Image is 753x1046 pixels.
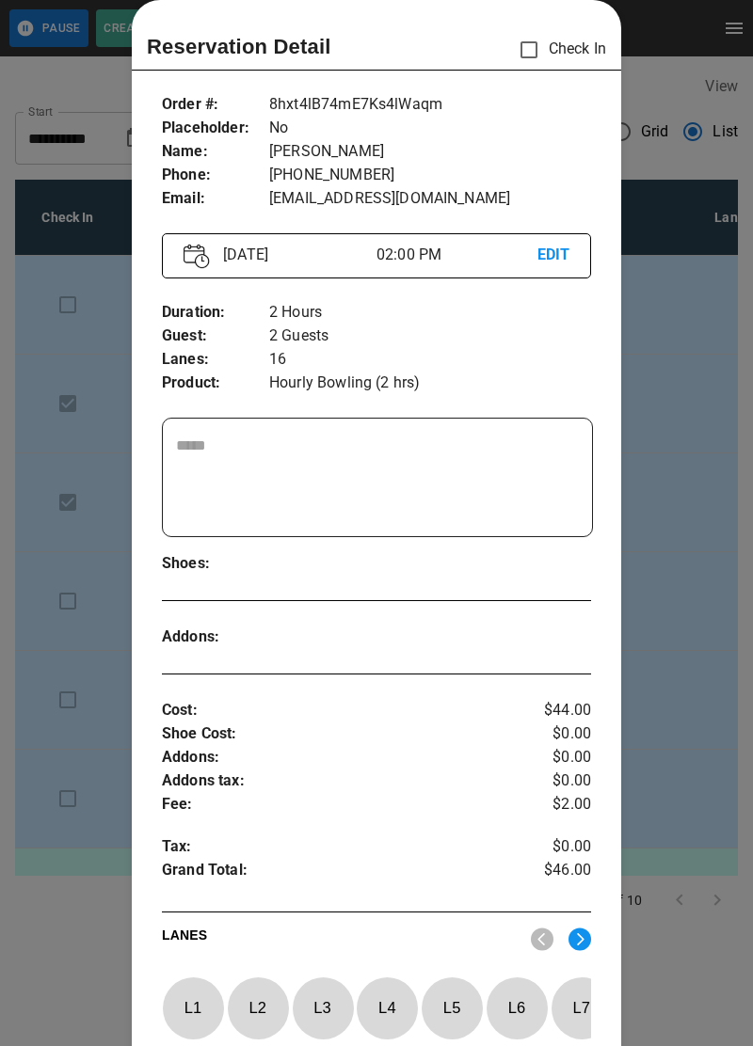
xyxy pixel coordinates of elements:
p: L 1 [162,986,224,1030]
p: Name : [162,140,269,164]
p: $0.00 [520,746,591,769]
p: Tax : [162,835,520,859]
p: L 5 [421,986,483,1030]
p: Reservation Detail [147,31,331,62]
p: LANES [162,926,516,952]
p: Product : [162,372,269,395]
p: [DATE] [216,244,376,266]
p: Shoe Cost : [162,722,520,746]
p: Hourly Bowling (2 hrs) [269,372,591,395]
p: No [269,117,591,140]
p: $0.00 [520,769,591,793]
p: Placeholder : [162,117,269,140]
p: Addons : [162,626,269,649]
img: nav_left.svg [531,927,553,951]
p: L 2 [227,986,289,1030]
p: [PHONE_NUMBER] [269,164,591,187]
p: Addons tax : [162,769,520,793]
p: $0.00 [520,835,591,859]
p: $2.00 [520,793,591,816]
p: Order # : [162,93,269,117]
p: 2 Guests [269,325,591,348]
img: right.svg [569,927,591,951]
p: L 4 [356,986,418,1030]
p: [EMAIL_ADDRESS][DOMAIN_NAME] [269,187,591,211]
p: L 6 [486,986,548,1030]
p: Email : [162,187,269,211]
p: Shoes : [162,552,269,576]
p: Grand Total : [162,859,520,887]
p: L 7 [551,986,613,1030]
p: Lanes : [162,348,269,372]
p: L 3 [292,986,354,1030]
p: [PERSON_NAME] [269,140,591,164]
p: 02:00 PM [376,244,537,266]
p: 8hxt4lB74mE7Ks4lWaqm [269,93,591,117]
p: Addons : [162,746,520,769]
p: Phone : [162,164,269,187]
img: Vector [184,244,210,269]
p: Cost : [162,699,520,722]
p: Fee : [162,793,520,816]
p: Check In [509,30,606,70]
p: Duration : [162,301,269,325]
p: $46.00 [520,859,591,887]
p: $0.00 [520,722,591,746]
p: EDIT [537,244,569,267]
p: $44.00 [520,699,591,722]
p: 16 [269,348,591,372]
p: Guest : [162,325,269,348]
p: 2 Hours [269,301,591,325]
